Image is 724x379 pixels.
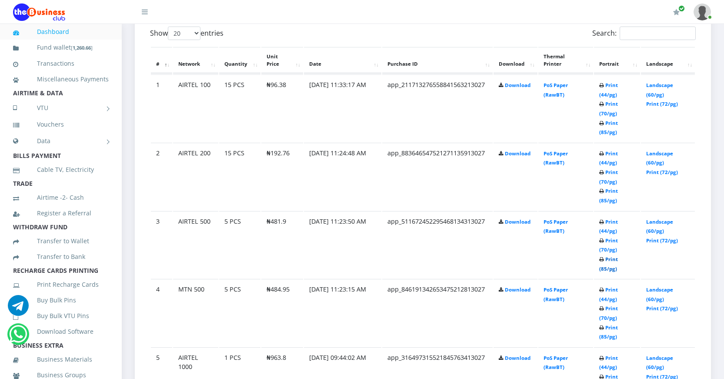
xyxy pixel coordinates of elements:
a: Chat for support [9,330,27,345]
a: Download [505,150,530,157]
td: ₦481.9 [261,211,303,278]
a: Print (44/pg) [599,150,618,166]
a: Register a Referral [13,203,109,223]
small: [ ] [71,44,93,51]
a: Vouchers [13,114,109,134]
th: Purchase ID: activate to sort column ascending [382,47,493,74]
td: ₦484.95 [261,279,303,346]
th: Landscape: activate to sort column ascending [641,47,695,74]
td: [DATE] 11:23:50 AM [304,211,381,278]
a: Print (85/pg) [599,120,618,136]
td: 4 [151,279,172,346]
img: Logo [13,3,65,21]
select: Showentries [168,27,200,40]
a: Transfer to Wallet [13,231,109,251]
a: Landscape (60/pg) [646,82,673,98]
a: Print (70/pg) [599,101,618,117]
a: Download [505,218,530,225]
img: User [694,3,711,20]
a: Download [505,82,530,88]
td: [DATE] 11:33:17 AM [304,74,381,142]
td: AIRTEL 100 [173,74,218,142]
a: Print (70/pg) [599,305,618,321]
a: Transactions [13,54,109,74]
b: 1,260.66 [73,44,91,51]
td: app_511672452295468134313027 [382,211,493,278]
a: Download Software [13,322,109,342]
td: app_211713276558841563213027 [382,74,493,142]
a: Print (44/pg) [599,355,618,371]
a: Fund wallet[1,260.66] [13,37,109,58]
td: MTN 500 [173,279,218,346]
a: Print (85/pg) [599,256,618,272]
td: 3 [151,211,172,278]
td: ₦96.38 [261,74,303,142]
a: Print (44/pg) [599,218,618,235]
th: #: activate to sort column descending [151,47,172,74]
td: 15 PCS [219,143,260,210]
a: PoS Paper (RawBT) [544,355,568,371]
a: Print (44/pg) [599,82,618,98]
a: Transfer to Bank [13,247,109,267]
td: [DATE] 11:24:48 AM [304,143,381,210]
a: Print (70/pg) [599,237,618,253]
a: Chat for support [8,302,29,316]
input: Search: [620,27,696,40]
a: Business Materials [13,349,109,369]
a: Print (85/pg) [599,324,618,340]
a: Data [13,130,109,152]
td: 1 [151,74,172,142]
a: Landscape (60/pg) [646,218,673,235]
td: 15 PCS [219,74,260,142]
a: Landscape (60/pg) [646,150,673,166]
span: Renew/Upgrade Subscription [678,5,685,12]
th: Date: activate to sort column ascending [304,47,381,74]
a: Landscape (60/pg) [646,286,673,302]
a: Print Recharge Cards [13,275,109,295]
a: VTU [13,97,109,119]
a: Miscellaneous Payments [13,69,109,89]
th: Download: activate to sort column ascending [494,47,537,74]
a: Airtime -2- Cash [13,188,109,208]
a: Print (44/pg) [599,286,618,302]
td: app_883646547521271135913027 [382,143,493,210]
a: PoS Paper (RawBT) [544,286,568,302]
td: AIRTEL 500 [173,211,218,278]
a: Print (72/pg) [646,305,678,312]
a: PoS Paper (RawBT) [544,82,568,98]
a: Buy Bulk VTU Pins [13,306,109,326]
a: Landscape (60/pg) [646,355,673,371]
a: PoS Paper (RawBT) [544,218,568,235]
a: Download [505,355,530,361]
a: PoS Paper (RawBT) [544,150,568,166]
a: Buy Bulk Pins [13,290,109,310]
td: AIRTEL 200 [173,143,218,210]
th: Portrait: activate to sort column ascending [594,47,640,74]
a: Dashboard [13,22,109,42]
td: 5 PCS [219,211,260,278]
a: Print (70/pg) [599,169,618,185]
label: Search: [592,27,696,40]
th: Unit Price: activate to sort column ascending [261,47,303,74]
a: Print (85/pg) [599,188,618,204]
i: Renew/Upgrade Subscription [673,9,680,16]
label: Show entries [150,27,224,40]
td: app_846191342653475212813027 [382,279,493,346]
th: Network: activate to sort column ascending [173,47,218,74]
td: 5 PCS [219,279,260,346]
td: 2 [151,143,172,210]
a: Cable TV, Electricity [13,160,109,180]
a: Download [505,286,530,293]
a: Print (72/pg) [646,101,678,107]
th: Thermal Printer: activate to sort column ascending [538,47,594,74]
td: [DATE] 11:23:15 AM [304,279,381,346]
td: ₦192.76 [261,143,303,210]
th: Quantity: activate to sort column ascending [219,47,260,74]
a: Print (72/pg) [646,237,678,244]
a: Print (72/pg) [646,169,678,175]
